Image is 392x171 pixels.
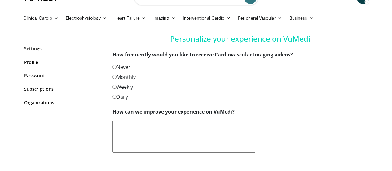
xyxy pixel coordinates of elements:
[112,75,117,79] input: Monthly
[234,12,285,24] a: Peripheral Vascular
[20,12,62,24] a: Clinical Cardio
[112,85,117,89] input: Weekly
[24,72,103,79] a: Password
[24,86,103,92] a: Subscriptions
[150,12,179,24] a: Imaging
[111,12,150,24] a: Heart Failure
[112,95,117,99] input: Daily
[62,12,111,24] a: Electrophysiology
[24,59,103,65] a: Profile
[112,51,293,58] strong: How frequently would you like to receive Cardiovascular Imaging videos?
[24,99,103,106] a: Organizations
[179,12,235,24] a: Interventional Cardio
[112,83,133,91] label: Weekly
[285,12,317,24] a: Business
[112,108,235,115] label: How can we improve your experience on VuMedi?
[112,34,368,43] h4: Personalize your experience on VuMedi
[112,63,130,71] label: Never
[112,73,136,81] label: Monthly
[112,65,117,69] input: Never
[112,93,128,101] label: Daily
[24,45,103,52] a: Settings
